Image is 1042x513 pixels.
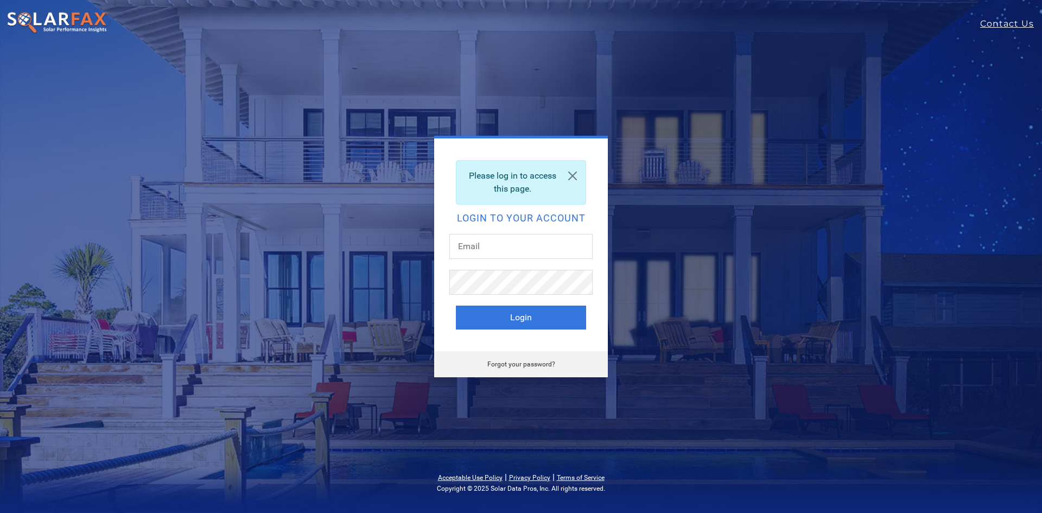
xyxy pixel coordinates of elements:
[560,161,586,191] a: Close
[487,360,555,368] a: Forgot your password?
[7,11,109,34] img: SolarFax
[552,472,555,482] span: |
[456,160,586,205] div: Please log in to access this page.
[980,17,1042,30] a: Contact Us
[557,474,605,482] a: Terms of Service
[509,474,550,482] a: Privacy Policy
[438,474,503,482] a: Acceptable Use Policy
[449,234,593,259] input: Email
[505,472,507,482] span: |
[456,306,586,330] button: Login
[456,213,586,223] h2: Login to your account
